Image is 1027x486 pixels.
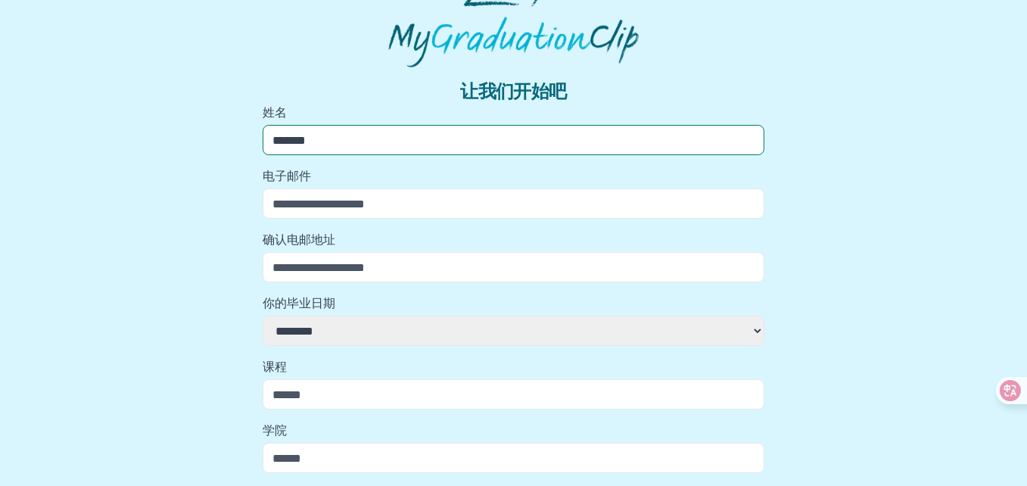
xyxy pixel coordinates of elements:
[263,233,335,246] font: 确认电邮地址
[263,170,311,182] font: 电子邮件
[263,106,287,119] font: 姓名
[460,81,566,101] font: 让我们开始吧
[263,360,287,373] font: 课程
[263,424,287,437] font: 学院
[263,297,335,310] font: 你的毕业日期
